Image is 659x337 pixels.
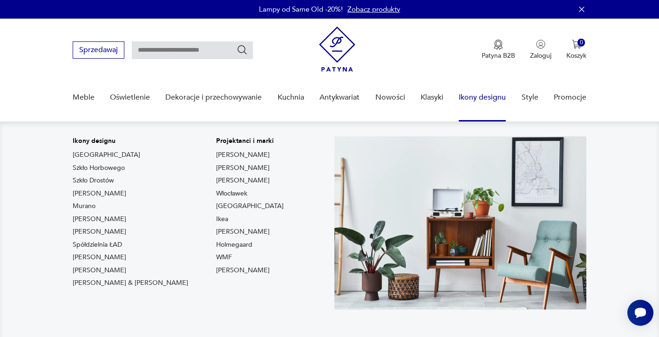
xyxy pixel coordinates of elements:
a: Meble [73,80,95,115]
img: Ikona medalu [494,40,503,50]
a: WMF [216,253,232,262]
p: Patyna B2B [482,51,515,60]
p: Zaloguj [530,51,551,60]
a: Ikona medaluPatyna B2B [482,40,515,60]
a: Kuchnia [278,80,304,115]
button: Patyna B2B [482,40,515,60]
button: Szukaj [237,44,248,55]
a: [PERSON_NAME] [73,189,126,198]
a: Style [522,80,538,115]
a: Holmegaard [216,240,252,249]
a: [GEOGRAPHIC_DATA] [216,202,284,211]
a: [PERSON_NAME] [216,227,270,236]
a: [PERSON_NAME] [73,215,126,224]
a: [PERSON_NAME] [73,253,126,262]
a: Ikony designu [459,80,506,115]
img: Patyna - sklep z meblami i dekoracjami vintage [319,27,355,72]
a: Murano [73,202,95,211]
p: Koszyk [566,51,586,60]
button: Sprzedawaj [73,41,124,59]
a: Sprzedawaj [73,47,124,54]
a: Nowości [375,80,405,115]
a: Zobacz produkty [347,5,400,14]
a: [PERSON_NAME] [216,163,270,173]
img: Ikonka użytkownika [536,40,545,49]
button: 0Koszyk [566,40,586,60]
a: Ikea [216,215,228,224]
a: Promocje [554,80,586,115]
iframe: Smartsupp widget button [627,300,653,326]
a: [GEOGRAPHIC_DATA] [73,150,140,160]
a: Dekoracje i przechowywanie [165,80,262,115]
p: Ikony designu [73,136,188,146]
a: Antykwariat [319,80,360,115]
a: [PERSON_NAME] [216,176,270,185]
img: Meble [334,136,587,310]
a: Szkło Horbowego [73,163,125,173]
a: Szkło Drostów [73,176,114,185]
a: Spółdzielnia ŁAD [73,240,122,249]
a: [PERSON_NAME] [73,266,126,275]
a: [PERSON_NAME] [73,227,126,236]
div: 0 [577,39,585,47]
a: Oświetlenie [110,80,150,115]
button: Zaloguj [530,40,551,60]
p: Projektanci i marki [216,136,284,146]
p: Lampy od Same Old -20%! [259,5,343,14]
img: Ikona koszyka [572,40,581,49]
a: Włocławek [216,189,247,198]
a: [PERSON_NAME] & [PERSON_NAME] [73,278,188,288]
a: Klasyki [421,80,443,115]
a: [PERSON_NAME] [216,266,270,275]
a: [PERSON_NAME] [216,150,270,160]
